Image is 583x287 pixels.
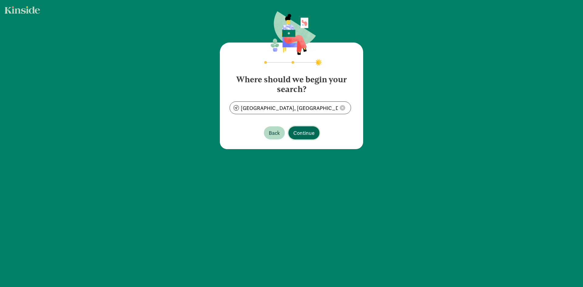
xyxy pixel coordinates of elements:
span: Continue [293,129,315,137]
button: Continue [288,126,319,139]
button: Back [264,126,285,139]
h4: Where should we begin your search? [230,70,353,94]
span: Back [269,129,280,137]
input: enter zipcode or address [230,102,351,114]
